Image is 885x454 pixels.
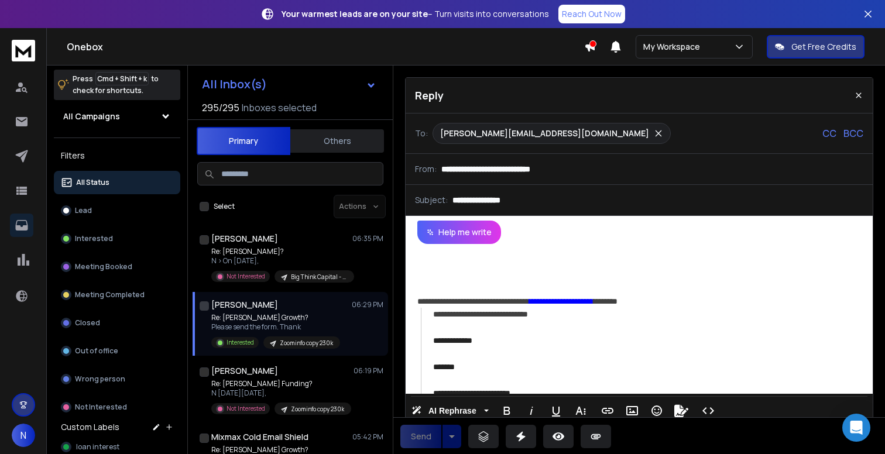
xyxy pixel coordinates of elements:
[54,339,180,363] button: Out of office
[843,126,863,140] p: BCC
[211,247,352,256] p: Re: [PERSON_NAME]?
[76,442,119,452] span: loan interest
[352,300,383,309] p: 06:29 PM
[75,403,127,412] p: Not Interested
[75,374,125,384] p: Wrong person
[282,8,428,19] strong: Your warmest leads are on your site
[12,424,35,447] button: N
[280,339,333,348] p: Zoominfo copy 230k
[352,432,383,442] p: 05:42 PM
[767,35,865,59] button: Get Free Credits
[415,194,448,206] p: Subject:
[61,421,119,433] h3: Custom Labels
[67,40,584,54] h1: Onebox
[73,73,159,97] p: Press to check for shortcuts.
[75,346,118,356] p: Out of office
[54,147,180,164] h3: Filters
[202,101,239,115] span: 295 / 295
[211,322,340,332] p: Please send the form. Thank
[227,338,254,347] p: Interested
[352,234,383,243] p: 06:35 PM
[75,206,92,215] p: Lead
[75,262,132,271] p: Meeting Booked
[75,290,145,300] p: Meeting Completed
[545,399,567,422] button: Underline (⌘U)
[290,128,384,154] button: Others
[842,414,870,442] div: Open Intercom Messenger
[211,313,340,322] p: Re: [PERSON_NAME] Growth?
[211,388,351,398] p: N [DATE][DATE],
[417,221,501,244] button: Help me write
[75,318,100,328] p: Closed
[12,40,35,61] img: logo
[95,72,149,85] span: Cmd + Shift + k
[596,399,619,422] button: Insert Link (⌘K)
[409,399,491,422] button: AI Rephrase
[354,366,383,376] p: 06:19 PM
[76,178,109,187] p: All Status
[291,273,347,281] p: Big Think Capital - LOC
[54,227,180,250] button: Interested
[242,101,317,115] h3: Inboxes selected
[426,406,479,416] span: AI Rephrase
[54,255,180,278] button: Meeting Booked
[570,399,592,422] button: More Text
[415,163,437,175] p: From:
[202,78,267,90] h1: All Inbox(s)
[54,105,180,128] button: All Campaigns
[54,171,180,194] button: All Status
[211,431,308,443] h1: Mixmax Cold Email Shield
[63,111,120,122] h1: All Campaigns
[54,283,180,307] button: Meeting Completed
[54,311,180,335] button: Closed
[54,367,180,391] button: Wrong person
[211,365,278,377] h1: [PERSON_NAME]
[496,399,518,422] button: Bold (⌘B)
[211,379,351,388] p: Re: [PERSON_NAME] Funding?
[54,395,180,419] button: Not Interested
[227,272,265,281] p: Not Interested
[621,399,643,422] button: Insert Image (⌘P)
[211,299,278,311] h1: [PERSON_NAME]
[646,399,668,422] button: Emoticons
[54,199,180,222] button: Lead
[562,8,622,20] p: Reach Out Now
[558,5,625,23] a: Reach Out Now
[415,128,428,139] p: To:
[214,202,235,211] label: Select
[197,127,290,155] button: Primary
[643,41,705,53] p: My Workspace
[282,8,549,20] p: – Turn visits into conversations
[440,128,649,139] p: [PERSON_NAME][EMAIL_ADDRESS][DOMAIN_NAME]
[193,73,386,96] button: All Inbox(s)
[291,405,344,414] p: Zoominfo copy 230k
[227,404,265,413] p: Not Interested
[75,234,113,243] p: Interested
[415,87,444,104] p: Reply
[670,399,692,422] button: Signature
[520,399,543,422] button: Italic (⌘I)
[211,233,278,245] h1: [PERSON_NAME]
[822,126,836,140] p: CC
[791,41,856,53] p: Get Free Credits
[211,256,352,266] p: N > On [DATE],
[697,399,719,422] button: Code View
